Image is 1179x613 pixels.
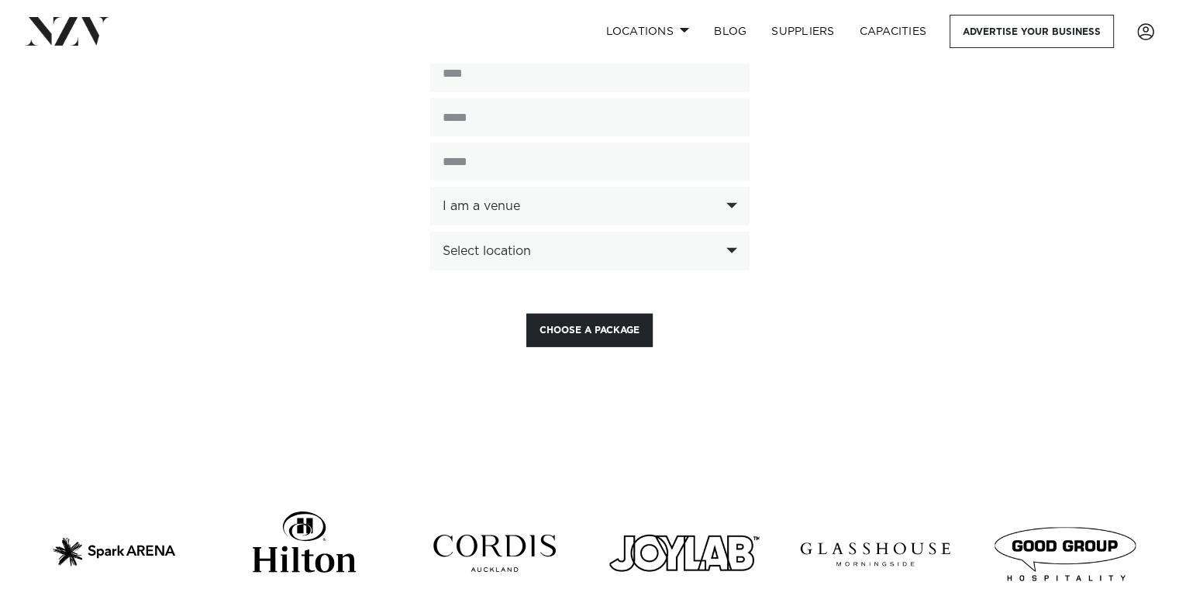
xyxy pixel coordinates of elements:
a: Locations [593,15,702,48]
img: nzv-logo.png [25,17,109,45]
a: SUPPLIERS [759,15,846,48]
button: Choose a Package [526,314,653,347]
div: I am a venue [443,199,720,213]
a: Capacities [847,15,939,48]
a: Advertise your business [950,15,1114,48]
div: Select location [443,244,720,258]
a: BLOG [702,15,759,48]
